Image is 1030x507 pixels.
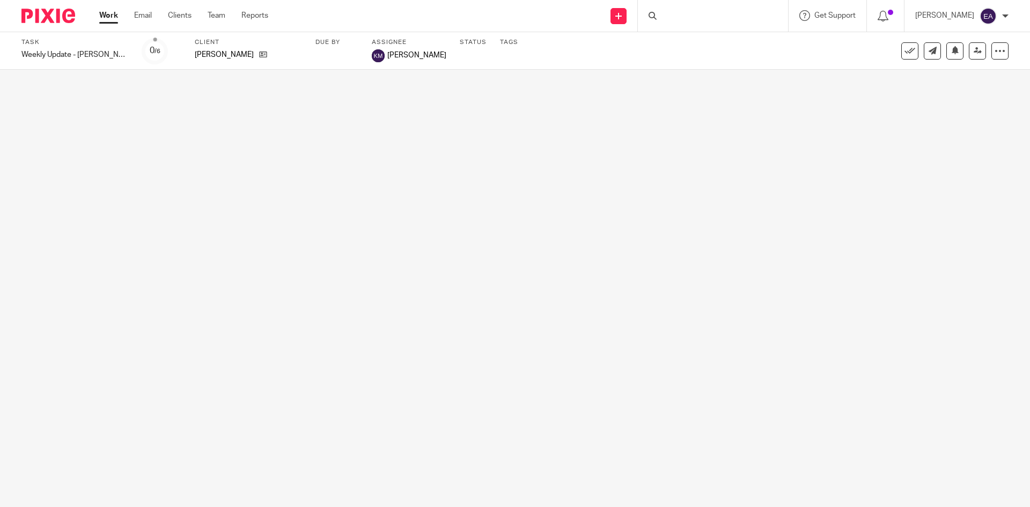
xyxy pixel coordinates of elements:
[195,49,254,60] span: McGlothlin, Jennifer
[241,10,268,21] a: Reports
[99,10,118,21] a: Work
[195,49,254,60] p: [PERSON_NAME]
[150,45,160,57] div: 0
[21,49,129,60] div: Weekly Update - McGlothlin
[168,10,192,21] a: Clients
[195,38,302,47] label: Client
[134,10,152,21] a: Email
[315,38,358,47] label: Due by
[500,38,518,47] label: Tags
[21,49,129,60] div: Weekly Update - [PERSON_NAME]
[814,12,856,19] span: Get Support
[372,38,446,47] label: Assignee
[154,48,160,54] small: /6
[21,9,75,23] img: Pixie
[208,10,225,21] a: Team
[259,50,267,58] i: Open client page
[372,49,385,62] img: Kathy Morse
[980,8,997,25] img: svg%3E
[915,10,974,21] p: [PERSON_NAME]
[21,38,129,47] label: Task
[460,38,487,47] label: Status
[387,50,446,61] span: [PERSON_NAME]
